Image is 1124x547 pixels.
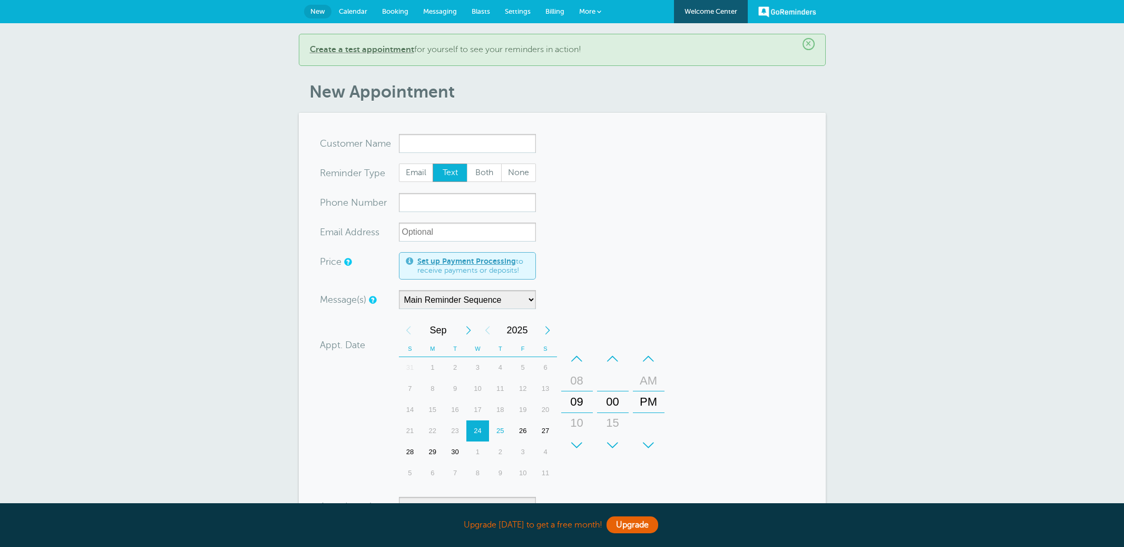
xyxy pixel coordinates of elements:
[320,198,337,207] span: Pho
[489,420,512,442] div: 25
[466,463,489,484] div: 8
[421,399,444,420] div: 15
[399,463,422,484] div: Sunday, October 5
[310,7,325,15] span: New
[466,341,489,357] th: W
[399,442,422,463] div: Sunday, September 28
[489,378,512,399] div: Thursday, September 11
[444,420,466,442] div: Tuesday, September 23
[512,399,534,420] div: Friday, September 19
[534,420,557,442] div: Saturday, September 27
[545,7,564,15] span: Billing
[433,164,467,182] span: Text
[467,164,502,183] label: Both
[399,420,422,442] div: 21
[444,442,466,463] div: Tuesday, September 30
[421,420,444,442] div: 22
[466,399,489,420] div: Wednesday, September 17
[399,399,422,420] div: Sunday, September 14
[478,320,497,341] div: Previous Year
[512,399,534,420] div: 19
[512,341,534,357] th: F
[579,7,595,15] span: More
[399,463,422,484] div: 5
[466,420,489,442] div: 24
[505,7,531,15] span: Settings
[501,164,536,183] label: None
[466,378,489,399] div: 10
[534,399,557,420] div: 20
[534,378,557,399] div: Saturday, September 13
[444,442,466,463] div: 30
[466,378,489,399] div: Wednesday, September 10
[489,341,512,357] th: T
[489,357,512,378] div: Thursday, September 4
[512,420,534,442] div: 26
[310,45,414,54] a: Create a test appointment
[444,341,466,357] th: T
[399,357,422,378] div: Sunday, August 31
[421,357,444,378] div: Monday, September 1
[502,164,535,182] span: None
[512,463,534,484] div: 10
[417,257,516,265] a: Set up Payment Processing
[320,168,385,178] label: Reminder Type
[534,463,557,484] div: Saturday, October 11
[512,442,534,463] div: 3
[444,420,466,442] div: 23
[433,164,467,183] label: Text
[320,223,399,242] div: ress
[512,378,534,399] div: 12
[466,357,489,378] div: Wednesday, September 3
[369,296,375,303] a: Simple templates and custom messages will use the reminder schedule set under Settings > Reminder...
[421,463,444,484] div: 6
[534,378,557,399] div: 13
[466,420,489,442] div: Wednesday, September 24
[421,357,444,378] div: 1
[564,434,590,455] div: 11
[466,357,489,378] div: 3
[534,420,557,442] div: 27
[338,227,363,237] span: il Add
[444,399,466,420] div: 16
[418,320,459,341] span: September
[339,7,367,15] span: Calendar
[489,420,512,442] div: Today, Thursday, September 25
[489,442,512,463] div: 2
[466,399,489,420] div: 17
[320,295,366,304] label: Message(s)
[399,378,422,399] div: Sunday, September 7
[337,198,364,207] span: ne Nu
[489,378,512,399] div: 11
[421,463,444,484] div: Monday, October 6
[512,378,534,399] div: Friday, September 12
[310,45,815,55] p: for yourself to see your reminders in action!
[534,357,557,378] div: 6
[320,139,337,148] span: Cus
[320,193,399,212] div: mber
[607,516,658,533] a: Upgrade
[636,391,661,412] div: PM
[320,227,338,237] span: Ema
[489,399,512,420] div: 18
[344,258,350,265] a: An optional price for the appointment. If you set a price, you can include a payment link in your...
[564,370,590,391] div: 08
[636,370,661,391] div: AM
[459,320,478,341] div: Next Month
[320,134,399,153] div: ame
[534,399,557,420] div: Saturday, September 20
[444,378,466,399] div: 9
[512,463,534,484] div: Friday, October 10
[399,420,422,442] div: Sunday, September 21
[600,412,625,434] div: 15
[304,5,331,18] a: New
[538,320,557,341] div: Next Year
[489,463,512,484] div: 9
[497,320,538,341] span: 2025
[320,502,375,511] label: Appt. Length
[444,463,466,484] div: 7
[466,463,489,484] div: Wednesday, October 8
[421,399,444,420] div: Monday, September 15
[399,223,536,242] input: Optional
